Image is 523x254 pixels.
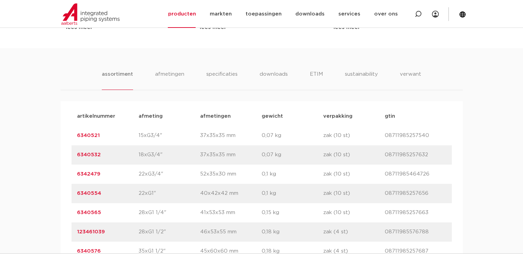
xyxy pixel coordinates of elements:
[206,70,238,90] li: specificaties
[262,170,323,178] p: 0,1 kg
[200,209,262,217] p: 41x53x53 mm
[77,133,100,138] a: 6340521
[77,229,105,234] a: 123461039
[77,171,100,177] a: 6342479
[139,112,200,120] p: afmeting
[345,70,378,90] li: sustainability
[385,209,446,217] p: 08711985257663
[262,151,323,159] p: 0,07 kg
[139,189,200,198] p: 22xG1"
[262,189,323,198] p: 0,1 kg
[260,70,288,90] li: downloads
[385,131,446,140] p: 08711985257540
[200,131,262,140] p: 37x35x35 mm
[139,170,200,178] p: 22xG3/4"
[385,112,446,120] p: gtin
[200,170,262,178] p: 52x35x30 mm
[200,189,262,198] p: 40x42x42 mm
[385,151,446,159] p: 08711985257632
[200,151,262,159] p: 37x35x35 mm
[323,189,385,198] p: zak (10 st)
[323,228,385,236] p: zak (4 st)
[310,70,323,90] li: ETIM
[262,228,323,236] p: 0,18 kg
[77,112,139,120] p: artikelnummer
[323,209,385,217] p: zak (10 st)
[323,131,385,140] p: zak (10 st)
[262,209,323,217] p: 0,15 kg
[139,151,200,159] p: 18xG3/4"
[77,210,101,215] a: 6340565
[139,228,200,236] p: 28xG1 1/2"
[139,209,200,217] p: 28xG1 1/4"
[77,152,101,157] a: 6340532
[385,170,446,178] p: 08711985464726
[323,151,385,159] p: zak (10 st)
[385,228,446,236] p: 08711985576788
[262,131,323,140] p: 0,07 kg
[200,112,262,120] p: afmetingen
[155,70,184,90] li: afmetingen
[400,70,421,90] li: verwant
[200,228,262,236] p: 46x53x55 mm
[102,70,133,90] li: assortiment
[77,248,101,254] a: 6340576
[323,112,385,120] p: verpakking
[77,191,101,196] a: 6340554
[262,112,323,120] p: gewicht
[323,170,385,178] p: zak (10 st)
[139,131,200,140] p: 15xG3/4"
[385,189,446,198] p: 08711985257656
